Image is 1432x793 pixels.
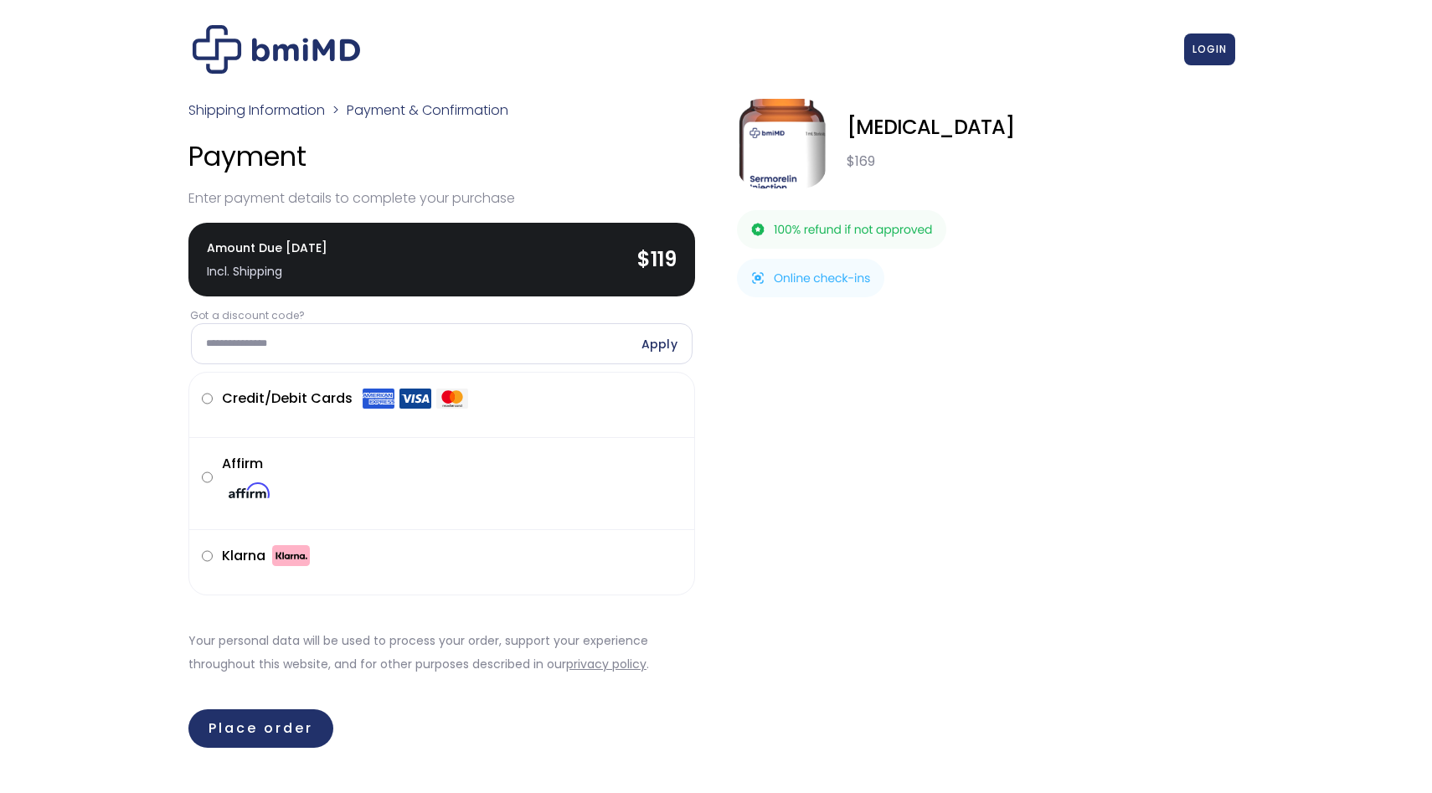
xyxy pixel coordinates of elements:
[188,187,695,210] p: Enter payment details to complete your purchase
[222,451,270,504] label: Affirm
[272,545,310,566] img: Klarna
[399,389,431,409] img: Visa
[188,139,695,174] h4: Payment
[436,389,468,409] img: Mastercard
[222,543,310,569] label: Klarna
[637,245,677,273] bdi: 119
[1192,42,1227,56] span: LOGIN
[847,152,875,171] bdi: 169
[190,308,693,323] label: Got a discount code?
[847,152,855,171] span: $
[188,629,695,676] p: Your personal data will be used to process your order, support your experience throughout this we...
[847,116,1244,139] div: [MEDICAL_DATA]
[737,210,946,249] img: 100% refund if not approved
[347,100,508,120] span: Payment & Confirmation
[737,99,827,188] img: Sermorelin
[207,260,327,283] div: Incl. Shipping
[193,25,360,74] img: Checkout
[737,259,884,297] img: Online check-ins
[363,389,394,409] img: Amex
[566,656,646,672] a: privacy policy
[229,482,270,499] img: Affirm
[637,245,651,273] span: $
[332,100,339,120] span: >
[207,236,327,283] span: Amount Due [DATE]
[1184,33,1235,65] a: LOGIN
[188,100,325,120] a: Shipping Information
[641,337,677,352] a: Apply
[188,709,333,748] button: Place order
[222,385,468,412] label: Credit/Debit Cards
